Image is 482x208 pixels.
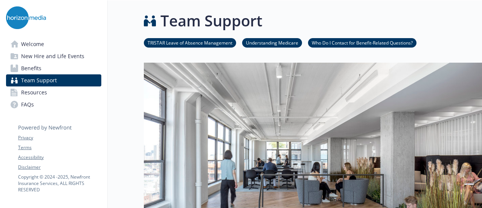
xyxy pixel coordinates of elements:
a: Terms [18,144,101,151]
span: Resources [21,86,47,99]
p: Copyright © 2024 - 2025 , Newfront Insurance Services, ALL RIGHTS RESERVED [18,174,101,193]
a: TRISTAR Leave of Absence Management [144,39,236,46]
a: New Hire and Life Events [6,50,101,62]
span: New Hire and Life Events [21,50,84,62]
a: FAQs [6,99,101,111]
a: Who Do I Contact for Benefit-Related Questions? [308,39,416,46]
span: Welcome [21,38,44,50]
a: Benefits [6,62,101,74]
a: Accessibility [18,154,101,161]
span: Benefits [21,62,41,74]
a: Disclaimer [18,164,101,171]
h1: Team Support [160,9,262,32]
a: Understanding Medicare [242,39,302,46]
span: FAQs [21,99,34,111]
a: Welcome [6,38,101,50]
span: Team Support [21,74,57,86]
a: Privacy [18,134,101,141]
a: Resources [6,86,101,99]
a: Team Support [6,74,101,86]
